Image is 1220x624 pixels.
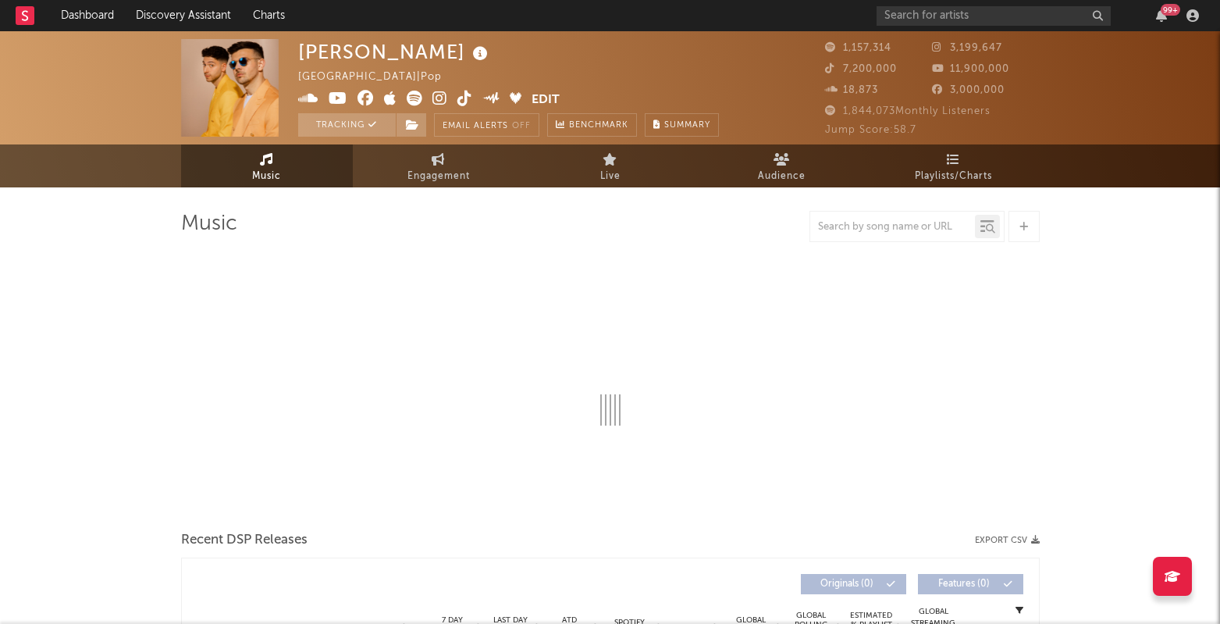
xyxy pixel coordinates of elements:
a: Playlists/Charts [868,144,1040,187]
span: Jump Score: 58.7 [825,125,916,135]
button: Export CSV [975,536,1040,545]
a: Music [181,144,353,187]
span: Engagement [407,167,470,186]
input: Search by song name or URL [810,221,975,234]
span: Benchmark [569,116,628,135]
span: Originals ( 0 ) [811,579,883,589]
a: Benchmark [547,113,637,137]
div: [GEOGRAPHIC_DATA] | Pop [298,68,460,87]
button: Features(0) [918,574,1023,594]
div: [PERSON_NAME] [298,39,492,65]
button: Originals(0) [801,574,906,594]
span: 7,200,000 [825,64,897,74]
span: Playlists/Charts [915,167,992,186]
em: Off [512,122,531,130]
div: 99 + [1161,4,1180,16]
span: Features ( 0 ) [928,579,1000,589]
span: 3,199,647 [932,43,1002,53]
span: Recent DSP Releases [181,531,308,550]
button: Email AlertsOff [434,113,539,137]
span: 3,000,000 [932,85,1005,95]
span: 1,844,073 Monthly Listeners [825,106,991,116]
a: Live [525,144,696,187]
a: Engagement [353,144,525,187]
span: 11,900,000 [932,64,1009,74]
span: Live [600,167,621,186]
span: Summary [664,121,710,130]
span: Audience [758,167,806,186]
input: Search for artists [877,6,1111,26]
button: 99+ [1156,9,1167,22]
a: Audience [696,144,868,187]
button: Edit [532,91,560,110]
span: 1,157,314 [825,43,891,53]
button: Tracking [298,113,396,137]
span: 18,873 [825,85,878,95]
span: Music [252,167,281,186]
button: Summary [645,113,719,137]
